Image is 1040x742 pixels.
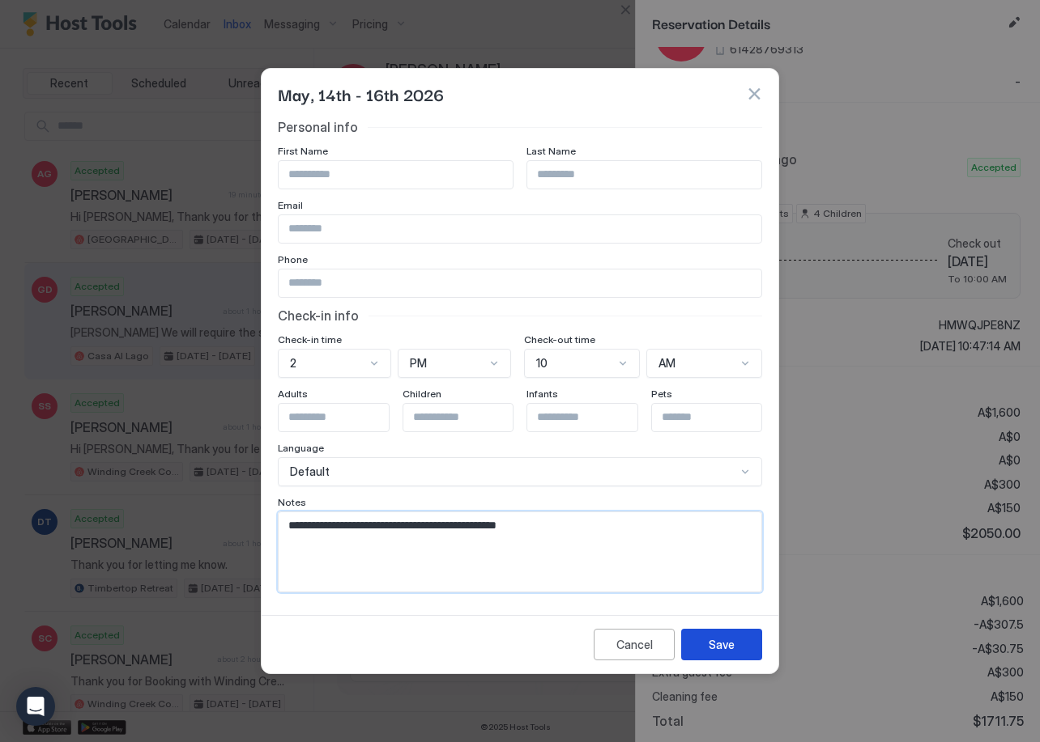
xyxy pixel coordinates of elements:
[278,496,306,508] span: Notes
[524,333,595,346] span: Check-out time
[278,253,308,265] span: Phone
[279,512,761,591] textarea: Input Field
[278,145,328,157] span: First Name
[681,629,762,660] button: Save
[279,215,761,243] input: Input Field
[526,388,558,400] span: Infants
[290,464,330,479] span: Default
[278,388,308,400] span: Adults
[526,145,576,157] span: Last Name
[279,269,761,297] input: Input Field
[651,388,672,400] span: Pets
[279,404,411,431] input: Input Field
[403,388,441,400] span: Children
[279,161,513,189] input: Input Field
[290,356,296,371] span: 2
[410,356,427,371] span: PM
[616,636,653,653] div: Cancel
[278,82,444,106] span: May, 14th - 16th 2026
[278,307,359,324] span: Check-in info
[652,404,785,431] input: Input Field
[527,161,761,189] input: Input Field
[594,629,675,660] button: Cancel
[16,687,55,726] div: Open Intercom Messenger
[659,356,676,371] span: AM
[278,333,342,346] span: Check-in time
[278,199,303,211] span: Email
[709,636,735,653] div: Save
[527,404,660,431] input: Input Field
[278,442,324,454] span: Language
[536,356,548,371] span: 10
[278,119,358,135] span: Personal info
[403,404,536,431] input: Input Field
